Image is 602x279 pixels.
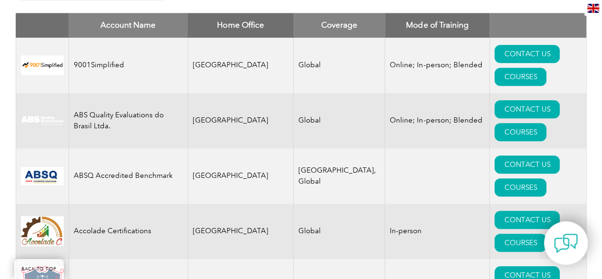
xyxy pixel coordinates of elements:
img: contact-chat.png [554,231,578,255]
td: ABSQ Accredited Benchmark [69,148,188,204]
a: COURSES [494,234,546,252]
td: [GEOGRAPHIC_DATA] [188,38,294,93]
a: CONTACT US [494,155,560,174]
a: CONTACT US [494,45,560,63]
th: Account Name: activate to sort column descending [69,13,188,38]
th: Home Office: activate to sort column ascending [188,13,294,38]
td: [GEOGRAPHIC_DATA] [188,93,294,148]
td: Global [294,93,385,148]
td: Accolade Certifications [69,204,188,259]
td: [GEOGRAPHIC_DATA], Global [294,148,385,204]
td: Online; In-person; Blended [385,93,490,148]
td: Global [294,38,385,93]
td: ABS Quality Evaluations do Brasil Ltda. [69,93,188,148]
td: 9001Simplified [69,38,188,93]
a: COURSES [494,123,546,141]
td: Online; In-person; Blended [385,38,490,93]
a: CONTACT US [494,100,560,118]
td: [GEOGRAPHIC_DATA] [188,148,294,204]
a: COURSES [494,68,546,86]
td: Global [294,204,385,259]
a: BACK TO TOP [14,259,64,279]
a: CONTACT US [494,211,560,229]
img: c92924ac-d9bc-ea11-a814-000d3a79823d-logo.jpg [21,115,64,126]
th: : activate to sort column ascending [490,13,586,38]
img: cc24547b-a6e0-e911-a812-000d3a795b83-logo.png [21,167,64,185]
td: [GEOGRAPHIC_DATA] [188,204,294,259]
a: COURSES [494,178,546,196]
img: 1a94dd1a-69dd-eb11-bacb-002248159486-logo.jpg [21,216,64,246]
th: Coverage: activate to sort column ascending [294,13,385,38]
img: 37c9c059-616f-eb11-a812-002248153038-logo.png [21,55,64,75]
td: In-person [385,204,490,259]
img: en [587,4,599,13]
th: Mode of Training: activate to sort column ascending [385,13,490,38]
